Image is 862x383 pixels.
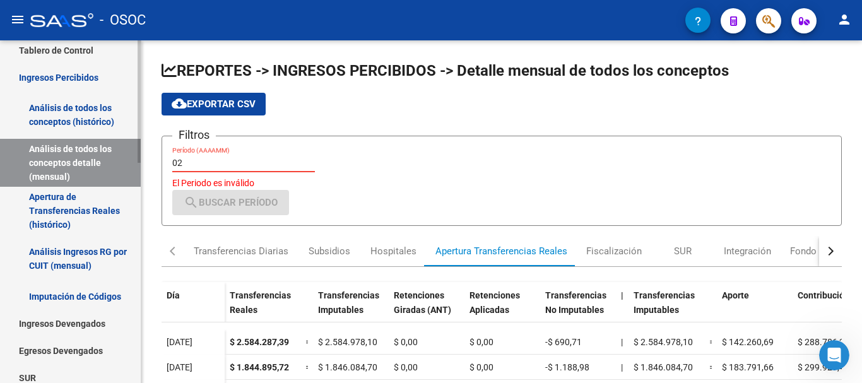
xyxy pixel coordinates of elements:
span: Exportar CSV [172,98,256,110]
div: SUR [674,244,692,258]
span: Retenciones Giradas (ANT) [394,290,451,315]
div: Apertura Transferencias Reales [435,244,567,258]
span: - OSOC [100,6,146,34]
span: $ 1.846.084,70 [634,362,693,372]
span: $ 288.786,29 [798,337,849,347]
span: -$ 690,71 [545,337,582,347]
span: | [621,362,623,372]
span: $ 0,00 [469,362,493,372]
p: El Periodo es inválido [172,176,831,190]
div: Transferencias Diarias [194,244,288,258]
span: = [305,337,310,347]
span: [DATE] [167,362,192,372]
span: $ 0,00 [394,362,418,372]
span: $ 183.791,66 [722,362,774,372]
span: | [621,290,623,300]
span: = [709,362,714,372]
span: $ 0,00 [394,337,418,347]
div: Fiscalización [586,244,642,258]
datatable-header-cell: Aporte [717,282,793,335]
span: Buscar Período [184,197,278,208]
span: = [305,362,310,372]
datatable-header-cell: | [616,282,629,335]
h3: Filtros [172,126,216,144]
datatable-header-cell: Transferencias Imputables [629,282,704,335]
span: $ 2.584.287,39 [230,337,289,347]
button: Exportar CSV [162,93,266,115]
mat-icon: menu [10,12,25,27]
span: Día [167,290,180,300]
span: $ 299.929,45 [798,362,849,372]
datatable-header-cell: Retenciones Aplicadas [464,282,540,335]
span: Transferencias No Imputables [545,290,606,315]
datatable-header-cell: Transferencias No Imputables [540,282,616,335]
span: $ 1.846.084,70 [318,362,377,372]
span: Transferencias Reales [230,290,291,315]
datatable-header-cell: Día [162,282,225,335]
datatable-header-cell: Transferencias Reales [225,282,300,335]
span: Transferencias Imputables [634,290,695,315]
datatable-header-cell: Retenciones Giradas (ANT) [389,282,464,335]
span: $ 142.260,69 [722,337,774,347]
span: Contribución [798,290,849,300]
button: Buscar Período [172,190,289,215]
div: Integración [724,244,771,258]
div: Hospitales [370,244,416,258]
iframe: Intercom live chat [819,340,849,370]
span: | [621,337,623,347]
datatable-header-cell: Transferencias Imputables [313,282,389,335]
span: Aporte [722,290,749,300]
span: = [709,337,714,347]
span: $ 2.584.978,10 [634,337,693,347]
span: REPORTES -> INGRESOS PERCIBIDOS -> Detalle mensual de todos los conceptos [162,62,729,80]
div: Subsidios [309,244,350,258]
mat-icon: cloud_download [172,96,187,111]
span: $ 2.584.978,10 [318,337,377,347]
span: Transferencias Imputables [318,290,379,315]
span: Retenciones Aplicadas [469,290,520,315]
mat-icon: person [837,12,852,27]
mat-icon: search [184,195,199,210]
span: -$ 1.188,98 [545,362,589,372]
span: $ 0,00 [469,337,493,347]
span: [DATE] [167,337,192,347]
span: $ 1.844.895,72 [230,362,289,372]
